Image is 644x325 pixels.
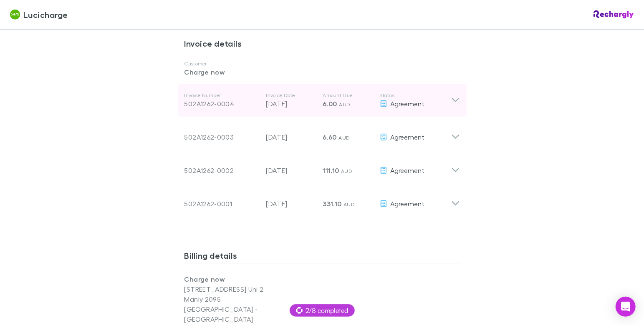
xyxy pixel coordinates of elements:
[184,304,322,324] p: [GEOGRAPHIC_DATA] - [GEOGRAPHIC_DATA]
[323,92,373,99] p: Amount Due
[23,8,68,21] span: Lucicharge
[178,150,467,184] div: 502A1262-0002[DATE]111.10 AUDAgreement
[184,284,322,294] p: [STREET_ADDRESS] Uni 2
[184,38,460,52] h3: Invoice details
[184,165,260,175] div: 502A1262-0002
[10,10,20,20] img: Lucicharge's Logo
[184,274,322,284] p: Charge now
[178,184,467,217] div: 502A1262-0001[DATE]331.10 AUDAgreement
[391,133,425,141] span: Agreement
[323,100,337,108] span: 6.00
[343,201,355,207] span: AUD
[266,99,316,109] p: [DATE]
[266,132,316,142] p: [DATE]
[266,199,316,209] p: [DATE]
[339,101,350,107] span: AUD
[616,297,636,317] div: Open Intercom Messenger
[178,117,467,150] div: 502A1262-0003[DATE]6.60 AUDAgreement
[184,99,260,109] div: 502A1262-0004
[184,250,460,264] h3: Billing details
[341,168,352,174] span: AUD
[338,135,350,141] span: AUD
[184,132,260,142] div: 502A1262-0003
[391,200,425,207] span: Agreement
[184,294,322,304] p: Manly 2095
[323,200,342,208] span: 331.10
[266,165,316,175] p: [DATE]
[323,133,337,141] span: 6.60
[184,92,260,99] p: Invoice Number
[391,100,425,107] span: Agreement
[184,199,260,209] div: 502A1262-0001
[380,92,451,99] p: Status
[178,84,467,117] div: Invoice Number502A1262-0004Invoice Date[DATE]Amount Due6.00 AUDStatusAgreement
[266,92,316,99] p: Invoice Date
[184,67,460,77] p: Charge now
[323,166,339,175] span: 111.10
[593,10,634,19] img: Rechargly Logo
[184,60,460,67] p: Customer
[391,166,425,174] span: Agreement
